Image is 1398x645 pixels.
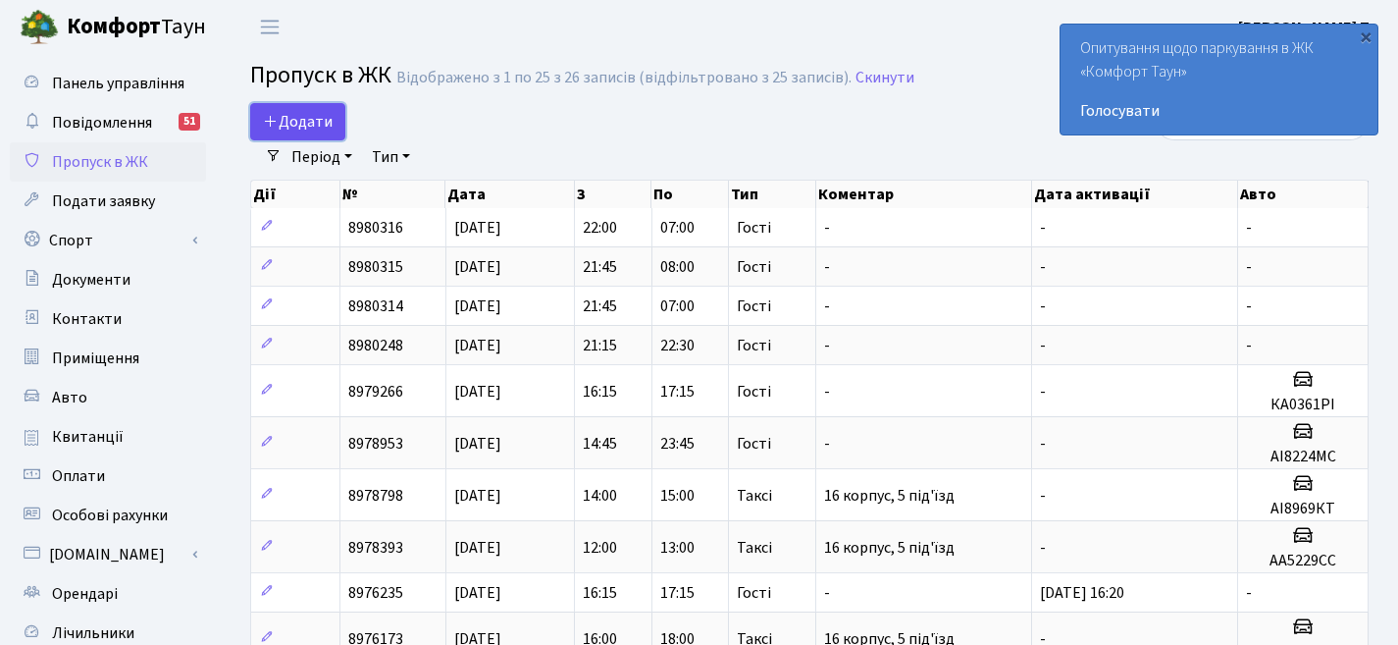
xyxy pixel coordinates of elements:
span: - [1246,296,1252,317]
span: 14:45 [583,433,617,455]
span: Особові рахунки [52,505,168,526]
span: - [1040,256,1046,278]
span: - [824,217,830,239]
a: Приміщення [10,339,206,378]
span: [DATE] [454,433,501,455]
th: Дії [251,181,340,208]
a: Спорт [10,221,206,260]
span: [DATE] [454,485,501,507]
b: [PERSON_NAME] П. [1238,17,1374,38]
span: - [1040,217,1046,239]
span: 22:30 [660,335,695,356]
span: 13:00 [660,537,695,559]
span: - [824,296,830,317]
span: Документи [52,269,130,291]
a: Подати заявку [10,182,206,221]
span: 22:00 [583,217,617,239]
span: 12:00 [583,537,617,559]
span: Орендарі [52,583,118,605]
span: 16:15 [583,582,617,604]
span: 15:00 [660,485,695,507]
span: 14:00 [583,485,617,507]
span: - [1040,537,1046,559]
div: Відображено з 1 по 25 з 26 записів (відфільтровано з 25 записів). [396,69,852,87]
span: - [1040,335,1046,356]
span: [DATE] [454,217,501,239]
img: logo.png [20,8,59,47]
a: Контакти [10,299,206,339]
b: Комфорт [67,11,161,42]
a: Період [284,140,360,174]
a: Голосувати [1080,99,1358,123]
span: 8979266 [348,381,403,403]
span: 17:15 [660,381,695,403]
span: Повідомлення [52,112,152,134]
div: × [1356,27,1375,46]
span: Гості [737,259,771,275]
th: По [651,181,728,208]
span: Додати [263,111,333,133]
th: Тип [729,181,816,208]
span: Контакти [52,308,122,330]
a: Скинути [855,69,914,87]
span: - [1040,433,1046,455]
span: 21:45 [583,296,617,317]
span: Авто [52,387,87,408]
span: Гості [737,338,771,353]
div: 51 [179,113,200,131]
span: 8980316 [348,217,403,239]
span: Гості [737,220,771,236]
span: 8978798 [348,485,403,507]
span: - [1246,582,1252,604]
span: 16:15 [583,381,617,403]
span: 23:45 [660,433,695,455]
span: Гості [737,585,771,601]
span: 8980314 [348,296,403,317]
th: Дата активації [1032,181,1238,208]
span: [DATE] [454,582,501,604]
span: 07:00 [660,296,695,317]
span: - [1246,335,1252,356]
span: [DATE] [454,296,501,317]
span: Панель управління [52,73,184,94]
a: [DOMAIN_NAME] [10,535,206,574]
a: Оплати [10,457,206,496]
span: [DATE] [454,256,501,278]
span: Лічильники [52,622,134,644]
span: 8978393 [348,537,403,559]
span: - [1040,296,1046,317]
span: 8980248 [348,335,403,356]
th: Дата [445,181,575,208]
h5: КА0361РІ [1246,396,1360,414]
a: Орендарі [10,574,206,614]
a: Панель управління [10,64,206,103]
span: - [824,381,830,403]
span: 21:45 [583,256,617,278]
span: - [1040,485,1046,507]
span: Гості [737,384,771,400]
th: З [575,181,651,208]
th: Авто [1238,181,1369,208]
span: 17:15 [660,582,695,604]
span: [DATE] [454,537,501,559]
th: Коментар [816,181,1032,208]
span: [DATE] [454,335,501,356]
span: Пропуск в ЖК [250,58,391,92]
span: Пропуск в ЖК [52,151,148,173]
button: Переключити навігацію [245,11,294,43]
span: Приміщення [52,348,139,369]
span: Оплати [52,465,105,487]
span: 16 корпус, 5 під'їзд [824,485,955,507]
span: Таксі [737,540,772,556]
span: 07:00 [660,217,695,239]
span: - [1246,256,1252,278]
a: Повідомлення51 [10,103,206,142]
span: 08:00 [660,256,695,278]
div: Опитування щодо паркування в ЖК «Комфорт Таун» [1061,25,1377,134]
span: Подати заявку [52,190,155,212]
span: - [824,335,830,356]
span: Гості [737,298,771,314]
th: № [340,181,446,208]
span: [DATE] 16:20 [1040,582,1124,604]
a: Авто [10,378,206,417]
